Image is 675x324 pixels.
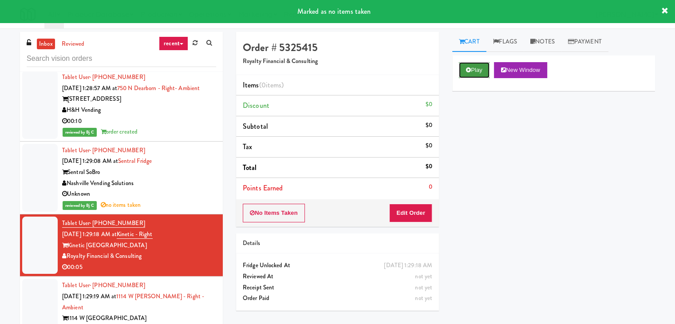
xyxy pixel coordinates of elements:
[243,142,252,152] span: Tax
[62,157,118,165] span: [DATE] 1:29:08 AM at
[62,73,145,81] a: Tablet User· [PHONE_NUMBER]
[101,201,141,209] span: no items taken
[90,73,145,81] span: · [PHONE_NUMBER]
[426,140,432,151] div: $0
[62,146,145,154] a: Tablet User· [PHONE_NUMBER]
[62,313,216,324] div: 1114 W [GEOGRAPHIC_DATA]
[62,167,216,178] div: Sentral SoBro
[62,230,117,238] span: [DATE] 1:29:18 AM at
[62,240,216,251] div: Kinetic [GEOGRAPHIC_DATA]
[90,219,145,227] span: · [PHONE_NUMBER]
[452,32,486,52] a: Cart
[426,120,432,131] div: $0
[117,230,153,239] a: Kinetic - Right
[384,260,432,271] div: [DATE] 1:29:18 AM
[429,182,432,193] div: 0
[37,39,55,50] a: inbox
[27,51,216,67] input: Search vision orders
[90,146,145,154] span: · [PHONE_NUMBER]
[494,62,547,78] button: New Window
[63,128,97,137] span: reviewed by Bj C
[62,94,216,105] div: [STREET_ADDRESS]
[459,62,489,78] button: Play
[243,293,432,304] div: Order Paid
[62,105,216,116] div: H&H Vending
[62,281,145,289] a: Tablet User· [PHONE_NUMBER]
[243,271,432,282] div: Reviewed At
[62,219,145,228] a: Tablet User· [PHONE_NUMBER]
[62,189,216,200] div: Unknown
[415,294,432,302] span: not yet
[243,58,432,65] h5: Royalty Financial & Consulting
[415,272,432,281] span: not yet
[117,84,200,92] a: 750 N Dearborn - Right- Ambient
[415,283,432,292] span: not yet
[243,183,283,193] span: Points Earned
[20,142,223,215] li: Tablet User· [PHONE_NUMBER][DATE] 1:29:08 AM atSentral FridgeSentral SoBroNashville Vending Solut...
[243,100,269,111] span: Discount
[524,32,561,52] a: Notes
[243,282,432,293] div: Receipt Sent
[259,80,284,90] span: (0 )
[159,36,188,51] a: recent
[118,157,152,165] a: Sentral Fridge
[561,32,608,52] a: Payment
[243,121,268,131] span: Subtotal
[297,6,371,16] span: Marked as no items taken
[62,292,116,300] span: [DATE] 1:29:19 AM at
[243,204,305,222] button: No Items Taken
[62,178,216,189] div: Nashville Vending Solutions
[59,39,87,50] a: reviewed
[20,68,223,142] li: Tablet User· [PHONE_NUMBER][DATE] 1:28:57 AM at750 N Dearborn - Right- Ambient[STREET_ADDRESS]H&H...
[62,84,117,92] span: [DATE] 1:28:57 AM at
[389,204,432,222] button: Edit Order
[20,214,223,277] li: Tablet User· [PHONE_NUMBER][DATE] 1:29:18 AM atKinetic - RightKinetic [GEOGRAPHIC_DATA]Royalty Fi...
[243,80,284,90] span: Items
[63,201,97,210] span: reviewed by Bj C
[101,127,138,136] span: order created
[62,116,216,127] div: 00:10
[426,161,432,172] div: $0
[243,238,432,249] div: Details
[62,251,216,262] div: Royalty Financial & Consulting
[243,42,432,53] h4: Order # 5325415
[426,99,432,110] div: $0
[62,262,216,273] div: 00:05
[62,292,204,312] a: 1114 W [PERSON_NAME] - Right - Ambient
[243,260,432,271] div: Fridge Unlocked At
[90,281,145,289] span: · [PHONE_NUMBER]
[266,80,282,90] ng-pluralize: items
[486,32,524,52] a: Flags
[243,162,257,173] span: Total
